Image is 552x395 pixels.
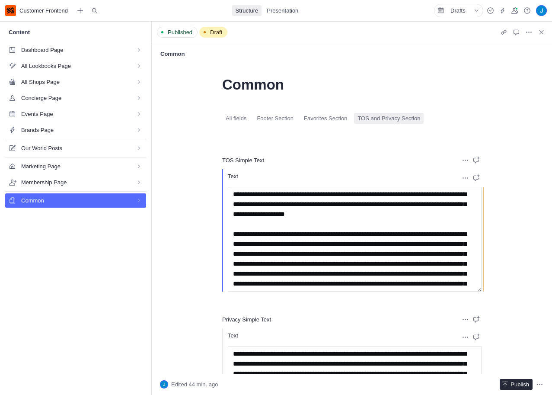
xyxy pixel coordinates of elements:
[534,379,545,390] button: Open document actions
[21,144,125,152] span: Our World Posts
[471,332,482,343] button: Add comment
[5,193,146,208] a: Common
[5,75,146,89] a: All Shops Page
[5,43,146,209] ul: Content
[498,27,509,38] button: Copy Document URL
[89,5,100,16] button: Open search
[210,28,222,36] span: Draft
[236,6,258,15] span: Structure
[522,5,533,16] button: Help and resources
[511,380,529,389] span: Publish
[222,315,271,324] span: Privacy Simple Text
[157,27,198,38] button: Published
[228,172,238,180] span: Text
[168,28,192,36] span: Published
[357,114,420,122] span: TOS and Privacy Section
[263,5,302,16] a: Presentation
[471,314,482,325] button: Add comment
[160,380,168,389] div: Jeanne Cullen
[267,6,298,15] span: Presentation
[21,178,125,186] span: Membership Page
[159,379,221,390] button: Edited 44 min. ago
[21,196,125,205] span: Common
[500,379,533,390] button: Publish
[75,5,86,16] button: Create new document
[5,43,146,57] a: Dashboard Page
[222,156,264,164] span: TOS Simple Text
[5,123,146,137] a: Brands Page
[21,110,125,118] span: Events Page
[21,94,125,102] span: Concierge Page
[354,113,424,124] button: TOS and Privacy Section
[511,27,522,38] button: Comments
[460,314,471,325] button: Field actions
[5,59,146,73] a: All Lookbooks Page
[5,141,146,155] a: Our World Posts
[21,46,125,54] span: Dashboard Page
[460,155,471,166] button: Field actions
[21,162,125,170] span: Marketing Page
[5,107,146,121] a: Events Page
[232,5,262,16] a: Structure
[9,28,30,36] span: Content
[228,331,238,340] span: Text
[5,5,71,16] a: Customer Frontend
[304,114,347,122] span: Favorites Section
[253,113,297,124] button: Footer Section
[222,76,482,93] span: Common
[536,5,547,16] div: Jeanne Cullen
[257,114,294,122] span: Footer Section
[471,173,482,183] button: Add comment
[21,62,125,70] span: All Lookbooks Page
[460,332,471,343] button: Field actions
[5,175,146,189] a: Membership Page
[19,6,68,15] span: Customer Frontend
[199,27,227,38] button: Draft
[21,78,125,86] span: All Shops Page
[5,91,146,105] a: Concierge Page
[5,159,146,173] a: Marketing Page
[471,155,482,166] button: Add comment
[300,113,351,124] button: Favorites Section
[460,173,471,183] button: Field actions
[21,126,125,134] span: Brands Page
[226,114,246,122] span: All fields
[222,113,250,124] button: All fields
[171,380,218,389] span: Edited 44 min. ago
[160,50,185,58] span: Common
[450,6,466,15] span: Drafts
[509,5,520,16] button: Global presence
